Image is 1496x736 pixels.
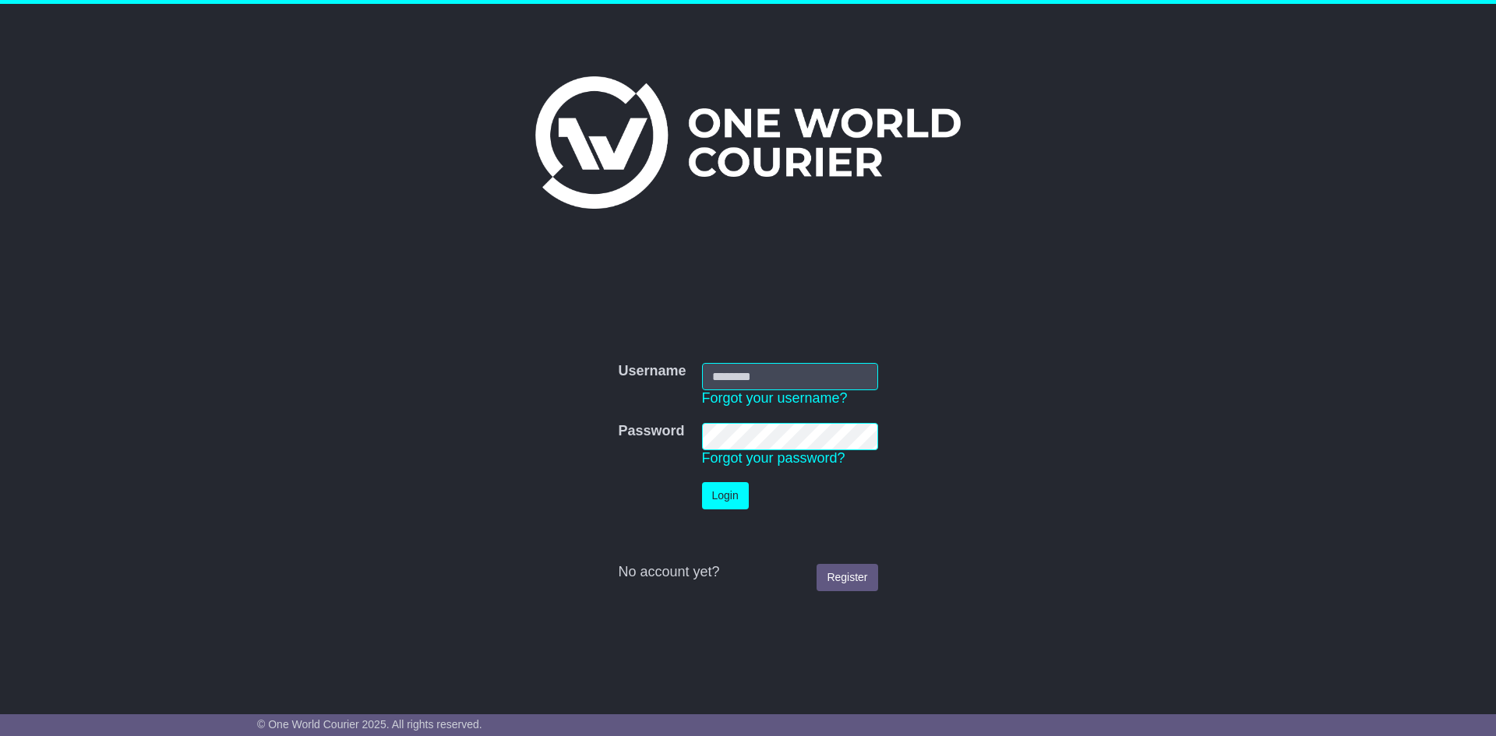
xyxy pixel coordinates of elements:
span: © One World Courier 2025. All rights reserved. [257,718,482,731]
div: No account yet? [618,564,877,581]
label: Username [618,363,686,380]
button: Login [702,482,749,509]
a: Forgot your password? [702,450,845,466]
label: Password [618,423,684,440]
img: One World [535,76,961,209]
a: Register [817,564,877,591]
a: Forgot your username? [702,390,848,406]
